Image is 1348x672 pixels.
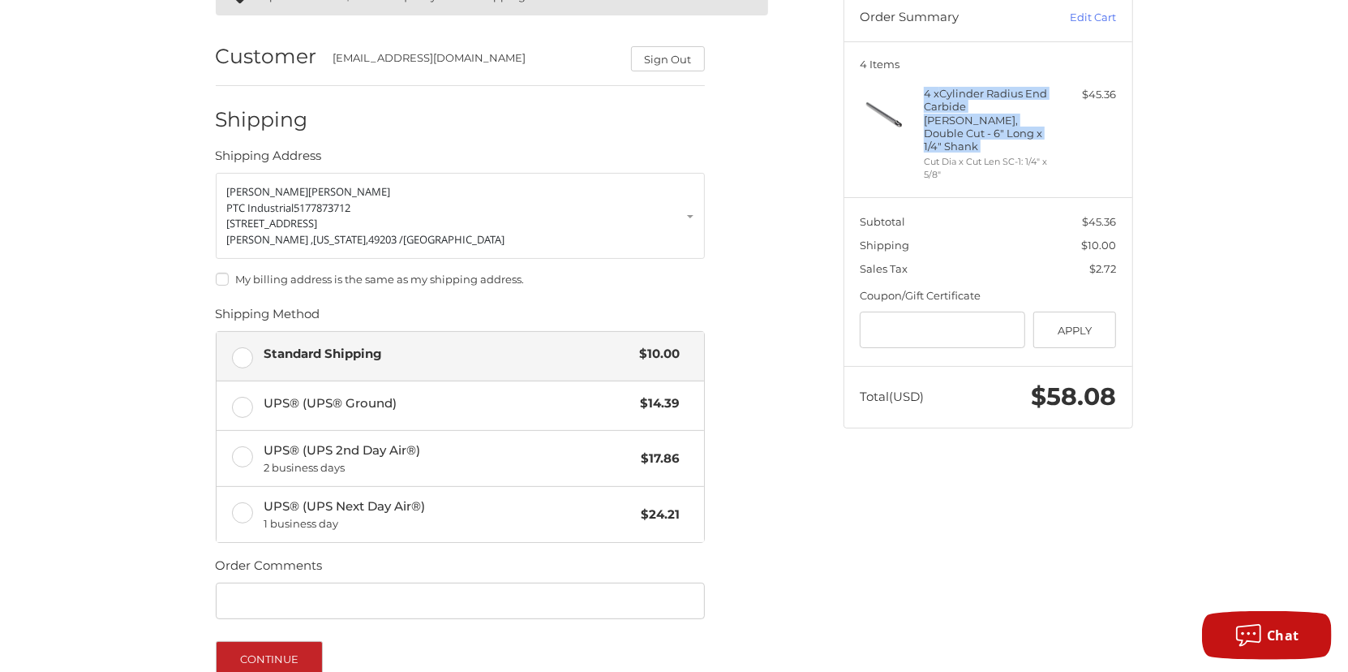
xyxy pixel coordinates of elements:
[924,155,1048,182] li: Cut Dia x Cut Len SC-1: 1/4" x 5/8"
[264,442,633,476] span: UPS® (UPS 2nd Day Air®)
[227,232,314,247] span: [PERSON_NAME] ,
[633,394,680,413] span: $14.39
[216,173,705,259] a: Enter or select a different address
[860,10,1034,26] h3: Order Summary
[369,232,404,247] span: 49203 /
[860,288,1116,304] div: Coupon/Gift Certificate
[216,107,311,132] h2: Shipping
[294,200,351,215] span: 5177873712
[227,200,294,215] span: PTC Industrial
[1034,10,1116,26] a: Edit Cart
[924,87,1048,153] h4: 4 x Cylinder Radius End Carbide [PERSON_NAME], Double Cut - 6" Long x 1/4" Shank
[264,460,633,476] span: 2 business days
[860,58,1116,71] h3: 4 Items
[631,46,705,71] button: Sign Out
[216,147,322,173] legend: Shipping Address
[227,216,318,230] span: [STREET_ADDRESS]
[1082,215,1116,228] span: $45.36
[860,239,909,252] span: Shipping
[1089,262,1116,275] span: $2.72
[264,394,633,413] span: UPS® (UPS® Ground)
[216,273,705,286] label: My billing address is the same as my shipping address.
[1202,611,1332,660] button: Chat
[309,184,391,199] span: [PERSON_NAME]
[860,389,924,404] span: Total (USD)
[1031,381,1116,411] span: $58.08
[860,312,1025,348] input: Gift Certificate or Coupon Code
[216,44,317,69] h2: Customer
[1052,87,1116,103] div: $45.36
[264,516,633,532] span: 1 business day
[227,184,309,199] span: [PERSON_NAME]
[1081,239,1116,252] span: $10.00
[404,232,505,247] span: [GEOGRAPHIC_DATA]
[860,262,908,275] span: Sales Tax
[333,50,615,71] div: [EMAIL_ADDRESS][DOMAIN_NAME]
[633,506,680,524] span: $24.21
[216,305,320,331] legend: Shipping Method
[633,450,680,468] span: $17.86
[264,345,632,364] span: Standard Shipping
[314,232,369,247] span: [US_STATE],
[860,215,905,228] span: Subtotal
[632,345,680,364] span: $10.00
[1267,627,1299,644] span: Chat
[216,557,323,583] legend: Order Comments
[264,498,633,532] span: UPS® (UPS Next Day Air®)
[1033,312,1117,348] button: Apply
